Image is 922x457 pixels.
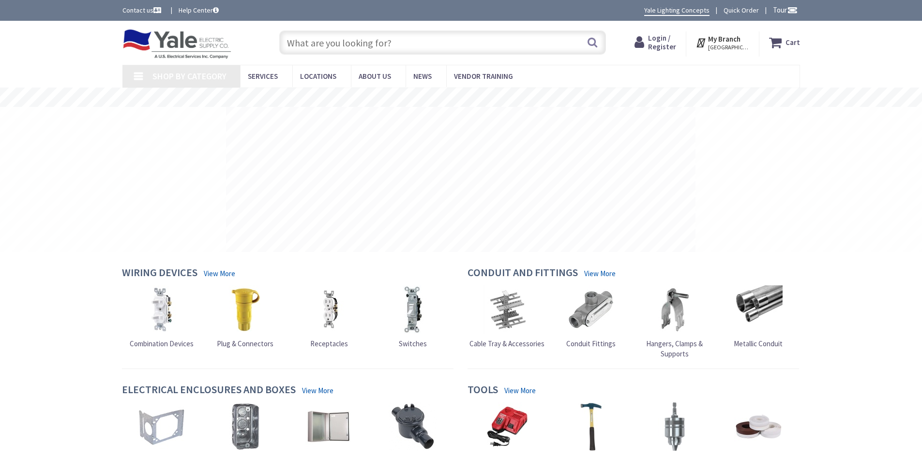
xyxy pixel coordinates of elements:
a: View More [504,385,536,396]
img: Enclosures & Cabinets [305,402,353,451]
a: Contact us [122,5,163,15]
img: Box Hardware & Accessories [137,402,186,451]
span: Login / Register [648,33,676,51]
img: Cable Tray & Accessories [483,285,531,334]
img: Metallic Conduit [734,285,783,334]
span: Conduit Fittings [566,339,616,348]
img: Combination Devices [137,285,186,334]
span: [GEOGRAPHIC_DATA], [GEOGRAPHIC_DATA] [708,44,749,51]
span: Switches [399,339,427,348]
img: Explosion-Proof Boxes & Accessories [389,402,437,451]
a: Help Center [179,5,219,15]
h4: Electrical Enclosures and Boxes [122,383,296,398]
a: View More [584,268,616,279]
a: Cable Tray & Accessories Cable Tray & Accessories [469,285,544,349]
span: About Us [359,72,391,81]
span: Cable Tray & Accessories [469,339,544,348]
span: Shop By Category [152,71,227,82]
a: Switches Switches [389,285,437,349]
a: Receptacles Receptacles [305,285,353,349]
a: Metallic Conduit Metallic Conduit [734,285,783,349]
a: Login / Register [635,34,676,51]
a: Plug & Connectors Plug & Connectors [217,285,273,349]
a: View More [302,385,333,396]
span: Combination Devices [130,339,194,348]
img: Adhesive, Sealant & Tapes [734,402,783,451]
span: Vendor Training [454,72,513,81]
span: Plug & Connectors [217,339,273,348]
div: My Branch [GEOGRAPHIC_DATA], [GEOGRAPHIC_DATA] [695,34,749,51]
img: Tool Attachments & Accessories [650,402,699,451]
img: Hand Tools [567,402,615,451]
img: Conduit Fittings [567,285,615,334]
span: Services [248,72,278,81]
h4: Tools [468,383,498,398]
img: Yale Electric Supply Co. [122,29,232,59]
img: Batteries & Chargers [483,402,531,451]
a: Quick Order [724,5,759,15]
img: Switches [389,285,437,334]
a: View More [204,268,235,279]
img: Receptacles [305,285,353,334]
span: Metallic Conduit [734,339,783,348]
span: News [413,72,432,81]
span: Locations [300,72,336,81]
input: What are you looking for? [279,30,606,55]
img: Plug & Connectors [221,285,270,334]
strong: Cart [786,34,800,51]
img: Device Boxes [221,402,270,451]
h4: Conduit and Fittings [468,266,578,280]
a: Yale Lighting Concepts [644,5,710,16]
a: Conduit Fittings Conduit Fittings [566,285,616,349]
h4: Wiring Devices [122,266,197,280]
a: Cart [769,34,800,51]
strong: My Branch [708,34,741,44]
a: Combination Devices Combination Devices [130,285,194,349]
span: Receptacles [310,339,348,348]
span: Tour [773,5,798,15]
img: Hangers, Clamps & Supports [650,285,699,334]
span: Hangers, Clamps & Supports [646,339,703,358]
a: Hangers, Clamps & Supports Hangers, Clamps & Supports [635,285,714,359]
